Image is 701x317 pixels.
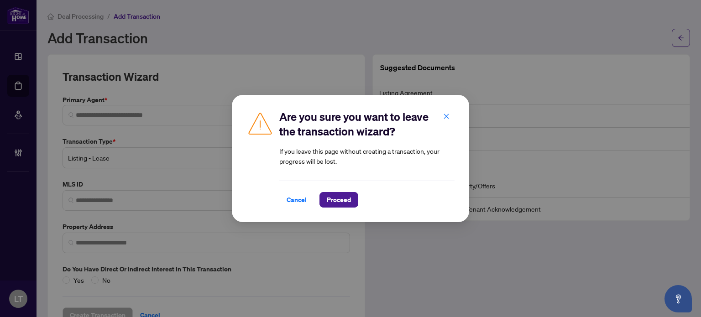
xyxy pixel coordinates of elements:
span: Cancel [287,192,307,207]
article: If you leave this page without creating a transaction, your progress will be lost. [279,146,455,166]
span: Proceed [327,192,351,207]
button: Proceed [319,192,358,208]
button: Cancel [279,192,314,208]
span: close [443,113,450,120]
h2: Are you sure you want to leave the transaction wizard? [279,109,455,139]
button: Open asap [664,285,692,312]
